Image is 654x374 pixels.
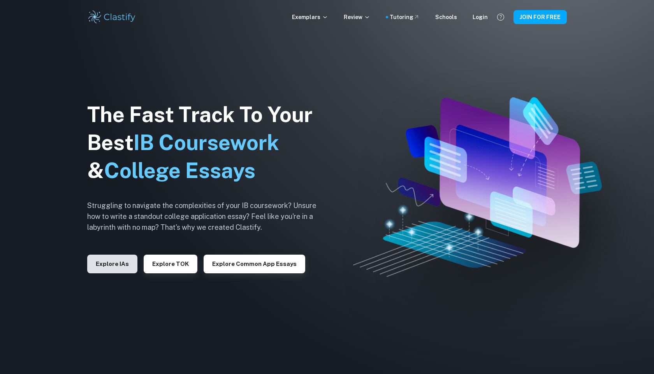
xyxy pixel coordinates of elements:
p: Review [344,13,370,21]
a: Schools [435,13,457,21]
a: Explore IAs [87,260,137,267]
span: IB Coursework [134,130,279,155]
a: Explore Common App essays [204,260,305,267]
button: Explore TOK [144,255,197,273]
button: Explore Common App essays [204,255,305,273]
button: JOIN FOR FREE [513,10,567,24]
span: College Essays [104,158,255,183]
a: Explore TOK [144,260,197,267]
button: Explore IAs [87,255,137,273]
button: Help and Feedback [494,10,507,24]
h1: The Fast Track To Your Best & [87,101,329,185]
a: Tutoring [390,13,420,21]
p: Exemplars [292,13,328,21]
img: Clastify logo [87,9,137,25]
h6: Struggling to navigate the complexities of your IB coursework? Unsure how to write a standout col... [87,200,329,233]
img: Clastify hero [353,97,602,277]
a: Login [473,13,488,21]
